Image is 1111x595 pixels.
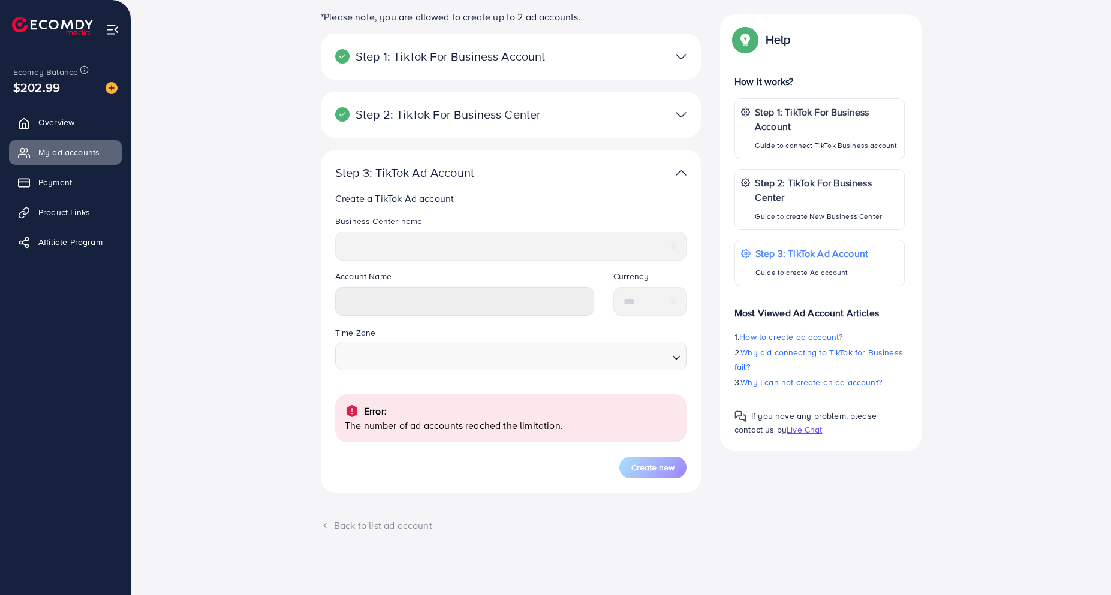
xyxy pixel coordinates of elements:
[676,48,687,65] img: TikTok partner
[734,296,905,320] p: Most Viewed Ad Account Articles
[734,410,746,422] img: Popup guide
[12,17,93,35] img: logo
[755,138,898,153] p: Guide to connect TikTok Business account
[38,116,74,128] span: Overview
[619,457,687,478] button: Create new
[321,519,701,533] div: Back to list ad account
[734,346,903,373] span: Why did connecting to TikTok for Business fail?
[13,78,60,96] span: $202.99
[9,110,122,134] a: Overview
[38,176,72,188] span: Payment
[9,140,122,164] a: My ad accounts
[755,209,898,223] p: Guide to create New Business Center
[631,461,675,473] span: Create new
[734,375,905,389] p: 3.
[734,74,905,89] p: How it works?
[755,105,898,134] p: Step 1: TikTok For Business Account
[38,206,90,218] span: Product Links
[335,215,687,232] legend: Business Center name
[341,345,667,367] input: Search for option
[739,331,842,343] span: How to create ad account?
[613,270,687,287] legend: Currency
[335,107,563,122] p: Step 2: TikTok For Business Center
[676,106,687,123] img: TikTok partner
[734,345,905,374] p: 2.
[9,200,122,224] a: Product Links
[106,23,119,37] img: menu
[345,418,677,433] p: The number of ad accounts reached the limitation.
[364,404,387,418] p: Error:
[1060,541,1102,586] iframe: Chat
[38,146,100,158] span: My ad accounts
[787,424,822,436] span: Live Chat
[13,66,78,78] span: Ecomdy Balance
[676,164,687,182] img: TikTok partner
[755,246,868,261] p: Step 3: TikTok Ad Account
[9,170,122,194] a: Payment
[335,342,687,370] div: Search for option
[734,330,905,344] p: 1.
[734,410,877,436] span: If you have any problem, please contact us by
[734,29,756,50] img: Popup guide
[335,191,691,206] p: Create a TikTok Ad account
[345,404,359,418] img: alert
[335,327,375,339] label: Time Zone
[755,176,898,204] p: Step 2: TikTok For Business Center
[335,49,563,64] p: Step 1: TikTok For Business Account
[106,82,118,94] img: image
[9,230,122,254] a: Affiliate Program
[335,165,563,180] p: Step 3: TikTok Ad Account
[766,32,791,47] p: Help
[38,236,103,248] span: Affiliate Program
[335,270,594,287] legend: Account Name
[740,376,882,388] span: Why I can not create an ad account?
[755,265,868,280] p: Guide to create Ad account
[321,10,701,24] p: *Please note, you are allowed to create up to 2 ad accounts.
